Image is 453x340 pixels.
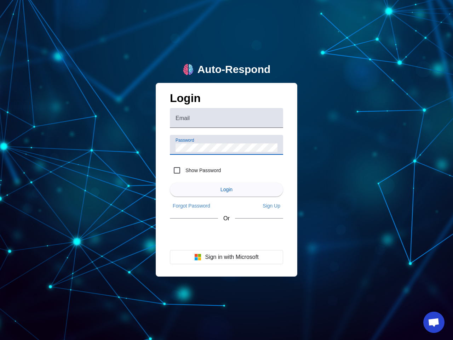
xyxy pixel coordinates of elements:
[197,63,271,76] div: Auto-Respond
[176,138,194,143] mat-label: Password
[220,187,233,192] span: Login
[184,167,221,174] label: Show Password
[194,254,201,261] img: Microsoft logo
[170,250,283,264] button: Sign in with Microsoft
[170,92,283,108] h1: Login
[423,312,445,333] a: Open chat
[166,228,287,244] iframe: Sign in with Google Button
[263,203,280,209] span: Sign Up
[176,115,190,121] mat-label: Email
[183,64,194,75] img: logo
[173,203,210,209] span: Forgot Password
[183,63,271,76] a: logoAuto-Respond
[223,215,230,222] span: Or
[170,182,283,197] button: Login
